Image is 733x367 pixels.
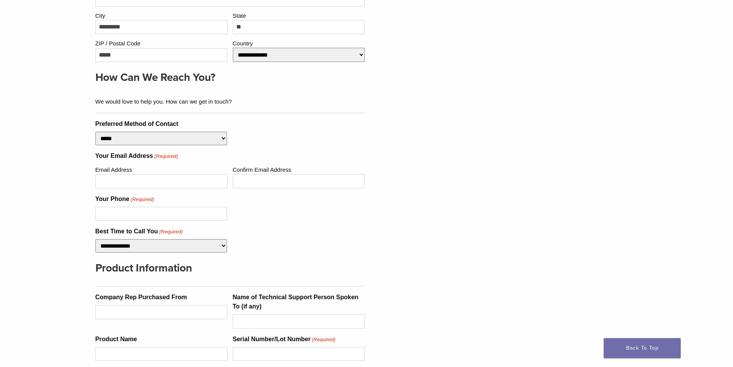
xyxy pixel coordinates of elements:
[95,151,178,161] legend: Your Email Address
[95,37,227,48] label: ZIP / Postal Code
[154,152,178,160] span: (Required)
[233,335,336,344] label: Serial Number/Lot Number
[95,194,154,204] label: Your Phone
[159,228,183,236] span: (Required)
[95,68,359,87] h3: How Can We Reach You?
[95,164,227,174] label: Email Address
[130,196,154,203] span: (Required)
[95,119,179,129] label: Preferred Method of Contact
[233,164,365,174] label: Confirm Email Address
[95,293,187,302] label: Company Rep Purchased From
[95,10,227,20] label: City
[233,10,365,20] label: State
[95,92,359,106] div: We would love to help you. How can we get in touch?
[233,37,365,48] label: Country
[95,227,183,236] label: Best Time to Call You
[604,338,681,358] a: Back To Top
[233,293,365,311] label: Name of Technical Support Person Spoken To (if any)
[311,336,336,344] span: (Required)
[95,259,359,277] h3: Product Information
[95,335,137,344] label: Product Name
